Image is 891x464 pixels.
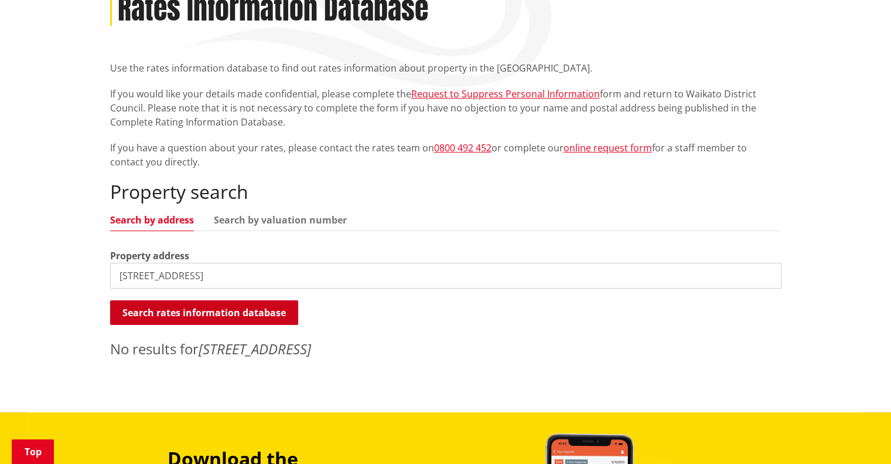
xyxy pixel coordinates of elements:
[110,87,781,129] p: If you would like your details made confidential, please complete the form and return to Waikato ...
[214,215,347,225] a: Search by valuation number
[199,339,311,358] em: [STREET_ADDRESS]
[110,141,781,169] p: If you have a question about your rates, please contact the rates team on or complete our for a s...
[110,300,298,325] button: Search rates information database
[434,141,491,154] a: 0800 492 452
[837,415,879,457] iframe: Messenger Launcher
[110,249,189,263] label: Property address
[411,87,600,100] a: Request to Suppress Personal Information
[110,338,781,360] p: No results for
[110,215,194,225] a: Search by address
[110,263,781,289] input: e.g. Duke Street NGARUAWAHIA
[110,61,781,75] p: Use the rates information database to find out rates information about property in the [GEOGRAPHI...
[12,439,54,464] a: Top
[110,181,781,203] h2: Property search
[564,141,652,154] a: online request form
